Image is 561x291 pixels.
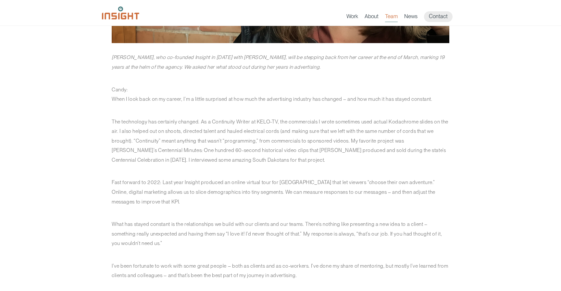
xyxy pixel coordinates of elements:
[112,178,449,206] p: Fast forward to 2022: Last year Insight produced an online virtual tour for [GEOGRAPHIC_DATA] tha...
[365,13,379,22] a: About
[112,85,449,104] p: Candy: When I look back on my career, I’m a little surprised at how much the advertising industry...
[424,11,453,22] a: Contact
[346,11,459,22] nav: primary navigation menu
[112,54,444,70] em: [PERSON_NAME], who co-founded Insight in [DATE] with [PERSON_NAME], will be stepping back from he...
[112,219,449,248] p: What has stayed constant is the relationships we build with our clients and our teams. There’s no...
[112,117,449,165] p: The technology has certainly changed. As a Continuity Writer at KELO-TV, the commercials I wrote ...
[385,13,398,22] a: Team
[404,13,418,22] a: News
[112,261,449,280] p: I’ve been fortunate to work with some great people – both as clients and as co-workers. I’ve done...
[102,6,139,19] img: Insight Marketing Design
[346,13,358,22] a: Work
